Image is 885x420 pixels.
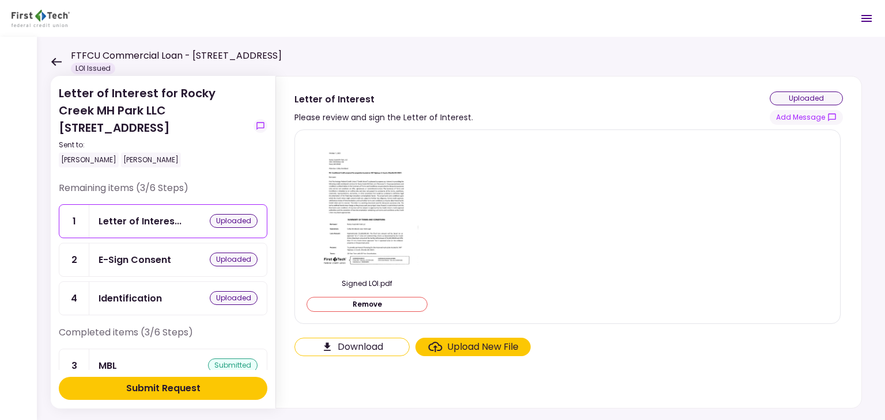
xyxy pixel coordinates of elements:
[210,291,258,305] div: uploaded
[99,358,117,373] div: MBL
[126,381,201,395] div: Submit Request
[770,91,843,105] div: uploaded
[254,119,267,133] button: show-messages
[12,10,70,27] img: Partner icon
[59,181,267,204] div: Remaining items (3/6 Steps)
[59,140,249,150] div: Sent to:
[71,49,282,63] h1: FTFCU Commercial Loan - [STREET_ADDRESS]
[59,243,89,276] div: 2
[447,340,519,354] div: Upload New File
[770,110,843,125] button: show-messages
[59,281,267,315] a: 4Identificationuploaded
[275,76,862,408] div: Letter of InterestPlease review and sign the Letter of Interest.uploadedshow-messagesSigned LOI.p...
[59,243,267,277] a: 2E-Sign Consentuploaded
[59,326,267,349] div: Completed items (3/6 Steps)
[99,214,181,228] div: Letter of Interest
[59,152,119,167] div: [PERSON_NAME]
[99,291,162,306] div: Identification
[99,253,171,267] div: E-Sign Consent
[415,338,531,356] span: Click here to upload the required document
[59,205,89,238] div: 1
[59,85,249,167] div: Letter of Interest for Rocky Creek MH Park LLC [STREET_ADDRESS]
[294,338,410,356] button: Click here to download the document
[294,92,473,106] div: Letter of Interest
[307,297,428,312] button: Remove
[210,214,258,228] div: uploaded
[121,152,181,167] div: [PERSON_NAME]
[59,349,267,383] a: 3MBLsubmitted
[59,377,267,400] button: Submit Request
[208,358,258,372] div: submitted
[71,63,115,74] div: LOI Issued
[210,253,258,266] div: uploaded
[59,349,89,382] div: 3
[59,204,267,238] a: 1Letter of Interestuploaded
[853,5,880,32] button: Open menu
[294,110,473,124] div: Please review and sign the Letter of Interest.
[59,282,89,315] div: 4
[307,278,428,289] div: Signed LOI.pdf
